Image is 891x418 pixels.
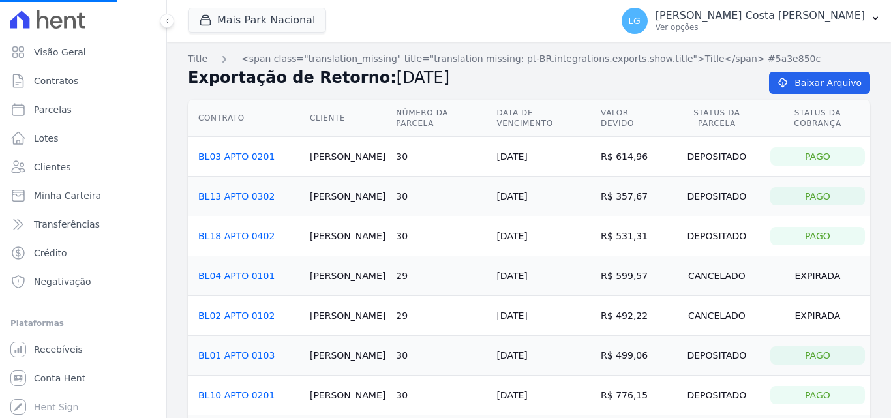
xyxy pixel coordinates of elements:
td: R$ 531,31 [596,216,669,256]
td: 29 [391,296,491,336]
span: translation missing: pt-BR.integrations.exports.index.title [188,53,207,64]
td: 30 [391,336,491,376]
a: Title [188,52,207,66]
th: Status da Cobrança [765,100,870,137]
td: [PERSON_NAME] [305,376,391,415]
a: BL13 APTO 0302 [198,191,275,202]
td: R$ 776,15 [596,376,669,415]
td: [DATE] [491,137,596,177]
h2: Exportação de Retorno: [188,66,748,89]
th: Status da Parcela [669,100,765,137]
span: [DATE] [397,68,449,87]
div: Depositado [674,386,760,404]
a: Transferências [5,211,161,237]
a: Negativação [5,269,161,295]
a: BL18 APTO 0402 [198,231,275,241]
th: Cliente [305,100,391,137]
td: [DATE] [491,376,596,415]
td: [PERSON_NAME] [305,336,391,376]
a: Crédito [5,240,161,266]
td: R$ 492,22 [596,296,669,336]
span: Recebíveis [34,343,83,356]
td: R$ 499,06 [596,336,669,376]
button: Mais Park Nacional [188,8,326,33]
td: [PERSON_NAME] [305,177,391,216]
td: [PERSON_NAME] [305,216,391,256]
td: [DATE] [491,177,596,216]
a: Conta Hent [5,365,161,391]
div: Pago [770,147,865,166]
th: Valor devido [596,100,669,137]
span: LG [628,16,641,25]
a: Baixar Arquivo [769,72,870,94]
th: Contrato [188,100,305,137]
a: BL04 APTO 0101 [198,271,275,281]
a: <span class="translation_missing" title="translation missing: pt-BR.integrations.exports.show.tit... [241,52,821,66]
nav: Breadcrumb [188,52,870,66]
a: Minha Carteira [5,183,161,209]
span: Transferências [34,218,100,231]
span: Contratos [34,74,78,87]
p: [PERSON_NAME] Costa [PERSON_NAME] [656,9,865,22]
div: Pago [770,386,865,404]
td: [DATE] [491,216,596,256]
div: Depositado [674,147,760,166]
button: LG [PERSON_NAME] Costa [PERSON_NAME] Ver opções [611,3,891,39]
p: Ver opções [656,22,865,33]
div: Expirada [770,267,865,285]
a: BL01 APTO 0103 [198,350,275,361]
th: Data de Vencimento [491,100,596,137]
span: Visão Geral [34,46,86,59]
th: Número da Parcela [391,100,491,137]
td: 30 [391,137,491,177]
span: Negativação [34,275,91,288]
a: Visão Geral [5,39,161,65]
td: R$ 357,67 [596,177,669,216]
span: Conta Hent [34,372,85,385]
td: [PERSON_NAME] [305,137,391,177]
div: Cancelado [674,306,760,325]
div: Cancelado [674,267,760,285]
td: [DATE] [491,296,596,336]
div: Depositado [674,187,760,205]
td: R$ 599,57 [596,256,669,296]
td: [DATE] [491,256,596,296]
div: Plataformas [10,316,156,331]
span: Lotes [34,132,59,145]
span: Crédito [34,246,67,260]
div: Pago [770,346,865,365]
a: Recebíveis [5,336,161,363]
a: Contratos [5,68,161,94]
td: 29 [391,256,491,296]
a: BL10 APTO 0201 [198,390,275,400]
a: Lotes [5,125,161,151]
div: Depositado [674,346,760,365]
td: 30 [391,177,491,216]
td: 30 [391,376,491,415]
div: Pago [770,227,865,245]
a: BL02 APTO 0102 [198,310,275,321]
div: Depositado [674,227,760,245]
a: BL03 APTO 0201 [198,151,275,162]
td: R$ 614,96 [596,137,669,177]
span: Clientes [34,160,70,173]
td: [PERSON_NAME] [305,296,391,336]
a: Parcelas [5,97,161,123]
td: [PERSON_NAME] [305,256,391,296]
span: Parcelas [34,103,72,116]
span: Minha Carteira [34,189,101,202]
td: 30 [391,216,491,256]
a: Clientes [5,154,161,180]
div: Expirada [770,306,865,325]
td: [DATE] [491,336,596,376]
div: Pago [770,187,865,205]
